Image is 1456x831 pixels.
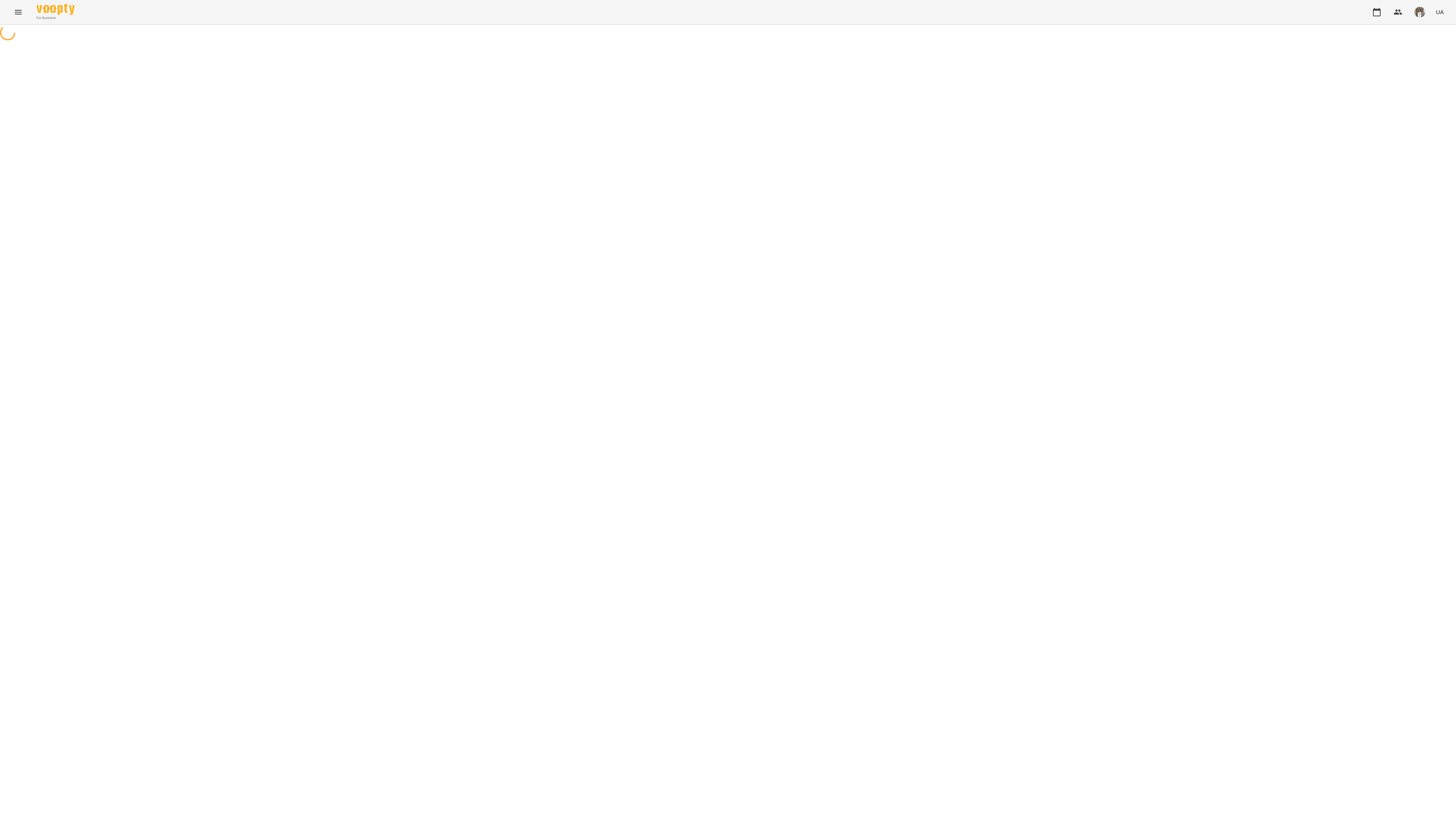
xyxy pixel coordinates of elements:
button: Menu [9,3,27,21]
span: For Business [37,16,75,21]
img: Voopty Logo [37,4,75,15]
img: 364895220a4789552a8225db6642e1db.jpeg [1414,7,1425,18]
span: UA [1436,8,1444,16]
button: UA [1433,5,1447,19]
